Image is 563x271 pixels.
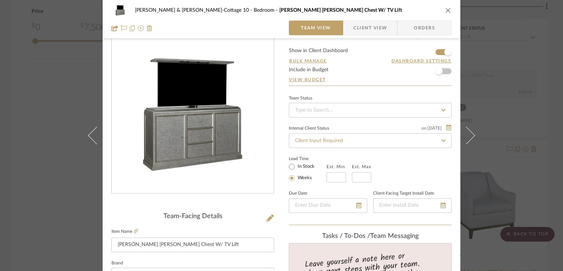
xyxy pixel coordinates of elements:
[111,228,138,235] label: Item Name
[111,213,274,221] div: Team-Facing Details
[391,58,452,64] button: Dashboard Settings
[422,126,427,130] span: on
[296,175,312,181] label: Weeks
[135,8,254,13] span: [PERSON_NAME] & [PERSON_NAME]-Cottage 10
[113,34,272,194] img: 29c3aa1e-4e1b-4d47-8a38-e2f6b9e226c5_436x436.jpg
[289,232,452,241] div: team Messaging
[373,192,434,195] label: Client-Facing Target Install Date
[289,192,307,195] label: Due Date
[279,8,402,13] span: [PERSON_NAME] [PERSON_NAME] Chest W/ TV Lift
[352,164,371,169] label: Est. Max
[406,21,443,35] span: Orders
[289,77,452,83] a: View Budget
[254,8,279,13] span: Bedroom
[445,7,452,14] button: close
[111,238,274,252] input: Enter Item Name
[147,25,152,31] img: Remove from project
[427,126,442,131] span: [DATE]
[301,21,331,35] span: Team View
[353,21,387,35] span: Client View
[296,163,314,170] label: In Stock
[111,261,123,265] label: Brand
[289,198,367,213] input: Enter Due Date
[289,127,329,130] div: Internal Client Status
[112,34,274,194] div: 0
[289,155,327,162] label: Lead Time
[289,103,452,118] input: Type to Search…
[327,164,345,169] label: Est. Min
[322,233,370,239] span: Tasks / To-Dos /
[289,58,327,64] button: Bulk Manage
[289,97,312,100] div: Team Status
[289,133,452,148] input: Type to Search…
[373,198,452,213] input: Enter Install Date
[111,3,129,18] img: 29c3aa1e-4e1b-4d47-8a38-e2f6b9e226c5_48x40.jpg
[289,162,327,183] mat-radio-group: Select item type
